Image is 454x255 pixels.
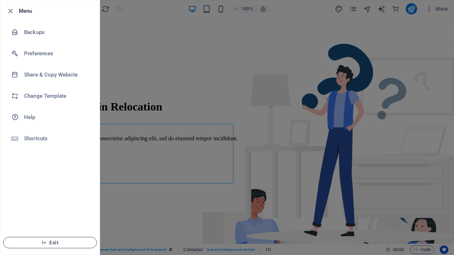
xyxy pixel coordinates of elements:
h6: Backups [24,28,90,36]
a: Help [0,107,100,128]
h6: Shortcuts [24,134,90,143]
h6: Preferences [24,49,90,58]
h6: Share & Copy Website [24,70,90,79]
h6: Help [24,113,90,121]
button: Exit [3,237,97,248]
a: Skip to main content [3,3,50,9]
h6: Menu [19,7,94,15]
span: Exit [9,240,91,245]
h6: Change Template [24,92,90,100]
